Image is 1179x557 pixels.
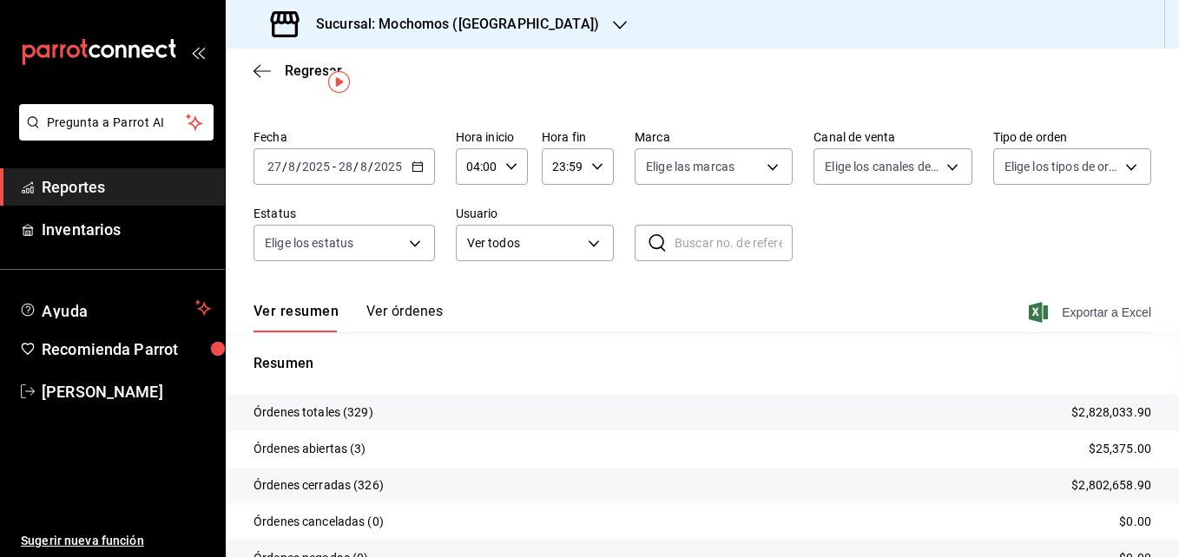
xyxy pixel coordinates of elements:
[42,380,211,403] span: [PERSON_NAME]
[42,218,211,241] span: Inventarios
[635,131,793,143] label: Marca
[254,131,435,143] label: Fecha
[42,298,188,318] span: Ayuda
[825,158,939,175] span: Elige los canales de venta
[301,160,331,174] input: ----
[1071,403,1151,422] p: $2,828,033.90
[366,303,443,332] button: Ver órdenes
[338,160,353,174] input: --
[287,160,296,174] input: --
[646,158,734,175] span: Elige las marcas
[254,207,435,220] label: Estatus
[1004,158,1119,175] span: Elige los tipos de orden
[328,71,350,93] img: Tooltip marker
[265,234,353,252] span: Elige los estatus
[1119,513,1151,531] p: $0.00
[254,513,384,531] p: Órdenes canceladas (0)
[1032,302,1151,323] button: Exportar a Excel
[456,207,614,220] label: Usuario
[254,440,366,458] p: Órdenes abiertas (3)
[467,234,582,252] span: Ver todos
[675,226,793,260] input: Buscar no. de referencia
[254,476,384,495] p: Órdenes cerradas (326)
[1089,440,1151,458] p: $25,375.00
[285,62,342,79] span: Regresar
[296,160,301,174] span: /
[368,160,373,174] span: /
[12,126,214,144] a: Pregunta a Parrot AI
[333,160,336,174] span: -
[42,175,211,199] span: Reportes
[19,104,214,141] button: Pregunta a Parrot AI
[21,532,211,550] span: Sugerir nueva función
[353,160,359,174] span: /
[254,303,443,332] div: navigation tabs
[282,160,287,174] span: /
[302,14,599,35] h3: Sucursal: Mochomos ([GEOGRAPHIC_DATA])
[254,353,1151,374] p: Resumen
[542,131,614,143] label: Hora fin
[373,160,403,174] input: ----
[254,403,373,422] p: Órdenes totales (329)
[456,131,528,143] label: Hora inicio
[267,160,282,174] input: --
[813,131,972,143] label: Canal de venta
[1071,476,1151,495] p: $2,802,658.90
[254,303,339,332] button: Ver resumen
[42,337,211,361] span: Recomienda Parrot
[47,114,187,132] span: Pregunta a Parrot AI
[359,160,368,174] input: --
[993,131,1151,143] label: Tipo de orden
[254,62,342,79] button: Regresar
[191,45,205,59] button: open_drawer_menu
